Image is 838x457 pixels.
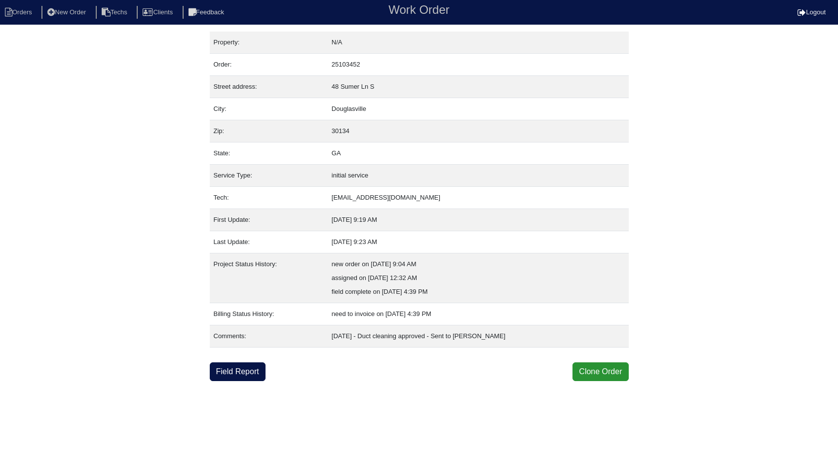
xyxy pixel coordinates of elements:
button: Clone Order [572,362,628,381]
div: new order on [DATE] 9:04 AM [332,257,625,271]
td: First Update: [210,209,328,231]
td: Comments: [210,325,328,348]
td: Tech: [210,187,328,209]
a: Field Report [210,362,266,381]
td: 25103452 [328,54,629,76]
a: Logout [798,8,826,16]
td: State: [210,142,328,165]
div: need to invoice on [DATE] 4:39 PM [332,307,625,321]
a: Clients [137,8,181,16]
td: 48 Sumer Ln S [328,76,629,98]
td: City: [210,98,328,120]
div: field complete on [DATE] 4:39 PM [332,285,625,299]
td: N/A [328,32,629,54]
td: [EMAIL_ADDRESS][DOMAIN_NAME] [328,187,629,209]
li: Feedback [183,6,232,19]
td: Zip: [210,120,328,142]
td: 30134 [328,120,629,142]
li: Techs [96,6,135,19]
a: Techs [96,8,135,16]
td: Douglasville [328,98,629,120]
div: assigned on [DATE] 12:32 AM [332,271,625,285]
li: Clients [137,6,181,19]
td: Last Update: [210,231,328,253]
td: Billing Status History: [210,303,328,325]
td: [DATE] - Duct cleaning approved - Sent to [PERSON_NAME] [328,325,629,348]
td: GA [328,142,629,165]
td: [DATE] 9:19 AM [328,209,629,231]
td: Order: [210,54,328,76]
li: New Order [41,6,94,19]
td: initial service [328,165,629,187]
a: New Order [41,8,94,16]
td: Street address: [210,76,328,98]
td: Service Type: [210,165,328,187]
td: Project Status History: [210,253,328,303]
td: [DATE] 9:23 AM [328,231,629,253]
td: Property: [210,32,328,54]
